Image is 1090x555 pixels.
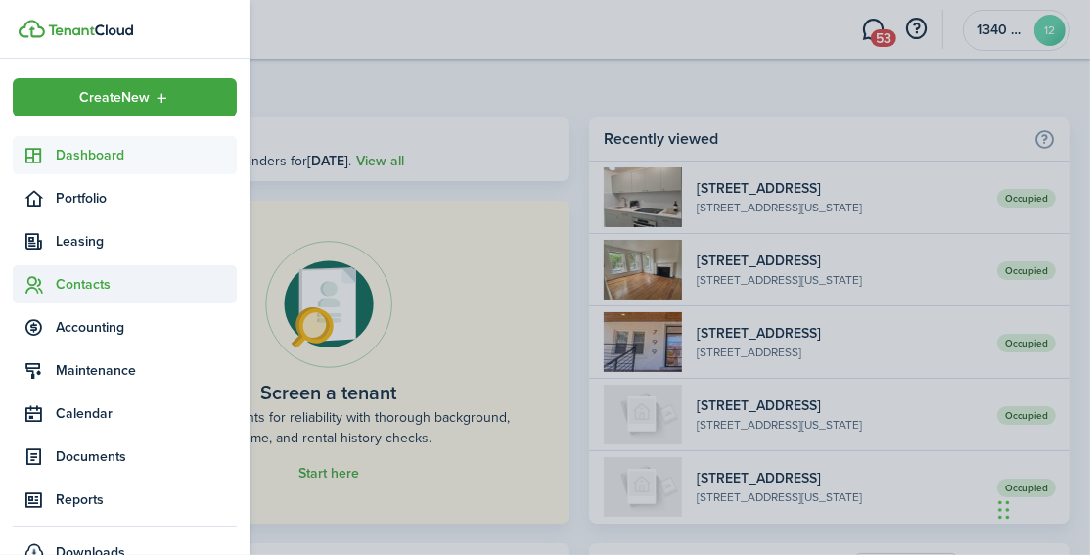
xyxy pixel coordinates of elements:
span: Leasing [56,231,237,252]
span: Dashboard [56,145,237,165]
img: TenantCloud [48,24,133,36]
div: Drag [998,481,1010,539]
a: Dashboard [13,136,237,174]
button: Open menu [13,78,237,116]
span: Portfolio [56,188,237,208]
img: TenantCloud [19,20,45,38]
span: Create New [79,91,150,105]
span: Documents [56,446,237,467]
a: Reports [13,481,237,519]
span: Reports [56,489,237,510]
span: Contacts [56,274,237,295]
span: Maintenance [56,360,237,381]
iframe: Chat Widget [992,461,1090,555]
span: Calendar [56,403,237,424]
span: Accounting [56,317,237,338]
